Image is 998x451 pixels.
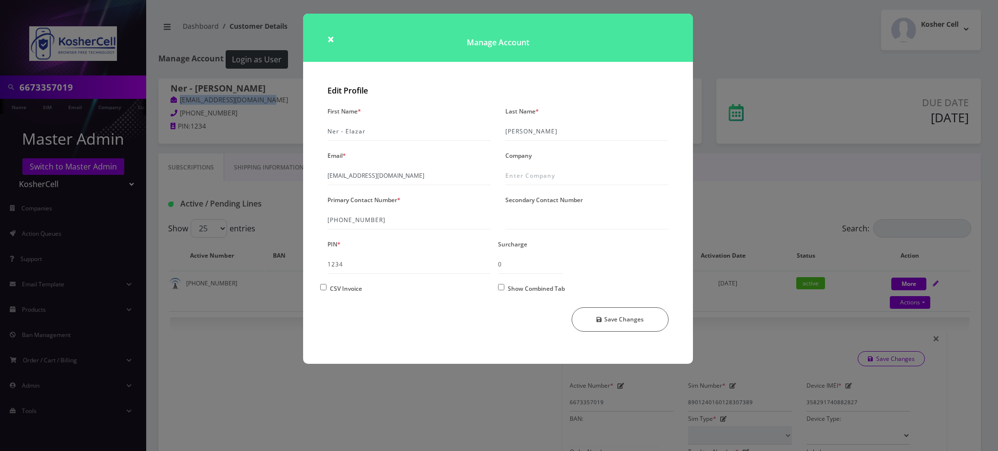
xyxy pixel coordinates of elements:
[327,167,491,185] input: Enter Email Address
[327,86,669,95] h2: Edit Profile
[327,193,401,207] label: Primary Contact Number
[498,255,563,274] input: XX
[327,104,361,118] label: First Name
[505,122,669,141] input: Enter Last Name
[327,31,334,47] span: ×
[505,167,669,185] input: Enter Company
[572,307,669,332] button: Save Changes
[327,149,346,163] label: Email
[303,14,693,62] h1: Manage Account
[327,33,334,45] button: Close
[505,193,583,207] label: Secondary Contact Number
[508,282,565,296] label: Show Combined Tab
[327,255,491,274] input: XXXX
[327,122,491,141] input: Enter First Name
[498,237,527,251] label: Surcharge
[505,104,539,118] label: Last Name
[505,149,532,163] label: Company
[330,282,362,296] label: CSV Invoice
[327,237,341,251] label: PIN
